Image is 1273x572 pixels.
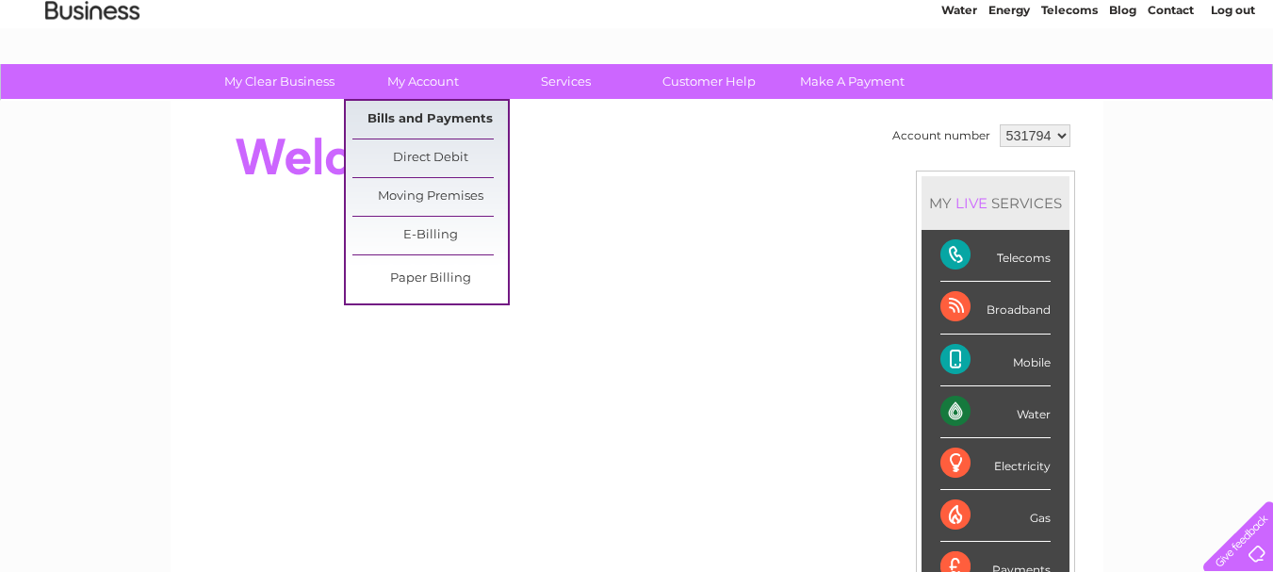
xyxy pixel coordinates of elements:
[44,49,140,106] img: logo.png
[1041,80,1098,94] a: Telecoms
[352,178,508,216] a: Moving Premises
[940,230,1051,282] div: Telecoms
[1211,80,1255,94] a: Log out
[952,194,991,212] div: LIVE
[352,217,508,254] a: E-Billing
[352,139,508,177] a: Direct Debit
[1109,80,1136,94] a: Blog
[940,282,1051,334] div: Broadband
[988,80,1030,94] a: Energy
[192,10,1083,91] div: Clear Business is a trading name of Verastar Limited (registered in [GEOGRAPHIC_DATA] No. 3667643...
[345,64,500,99] a: My Account
[202,64,357,99] a: My Clear Business
[941,80,977,94] a: Water
[775,64,930,99] a: Make A Payment
[918,9,1048,33] a: 0333 014 3131
[352,101,508,139] a: Bills and Payments
[488,64,644,99] a: Services
[922,176,1069,230] div: MY SERVICES
[1148,80,1194,94] a: Contact
[940,490,1051,542] div: Gas
[631,64,787,99] a: Customer Help
[940,335,1051,386] div: Mobile
[940,438,1051,490] div: Electricity
[352,260,508,298] a: Paper Billing
[940,386,1051,438] div: Water
[888,120,995,152] td: Account number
